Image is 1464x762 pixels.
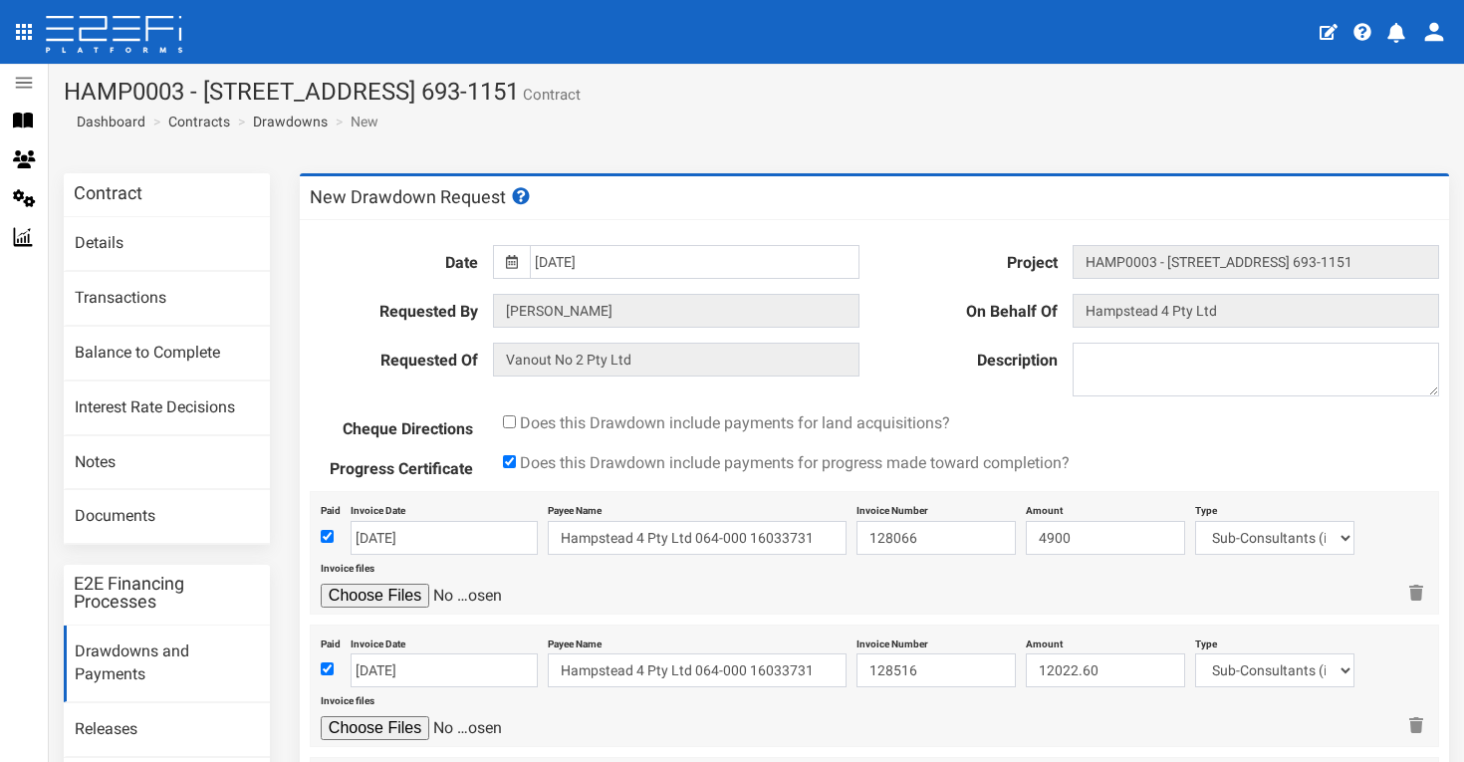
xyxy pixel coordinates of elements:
a: Drawdowns and Payments [64,626,270,702]
label: Date [310,245,493,275]
input: Enter Payee Name [548,521,847,555]
input: Enter Invoice Amount [1026,653,1185,687]
a: Balance to Complete [64,327,270,381]
label: Type [1195,631,1217,651]
a: Transactions [64,272,270,326]
a: Dashboard [69,112,145,131]
a: Drawdowns [253,112,328,131]
label: Invoice Number [856,631,928,651]
label: Paid [321,497,341,518]
h3: E2E Financing Processes [74,575,260,611]
label: Invoice files [321,555,374,576]
small: Contract [519,88,581,103]
label: Project [889,245,1073,275]
label: Invoice Number [856,497,928,518]
input: Enter Invoice Number. [856,521,1016,555]
input: Enter Invoice Amount [1026,521,1185,555]
label: Progress Certificate [295,451,488,481]
h3: New Drawdown Request [310,187,533,206]
label: Cheque Directions [295,411,488,441]
label: Requested Of [310,343,493,373]
label: Paid [321,631,341,651]
label: On Behalf Of [889,294,1073,324]
h1: HAMP0003 - [STREET_ADDRESS] 693-1151 [64,79,1449,105]
span: Does this Drawdown include payments for progress made toward completion? [520,453,1070,472]
label: Payee Name [548,631,602,651]
a: Releases [64,703,270,757]
label: Invoice Date [351,497,405,518]
span: Does this Drawdown include payments for land acquisitions? [520,413,950,432]
a: Contracts [168,112,230,131]
label: Invoice files [321,687,374,708]
label: Amount [1026,631,1063,651]
label: Invoice Date [351,631,405,651]
input: Lender Entity [493,343,859,377]
input: Contract Name [1073,245,1439,279]
label: Requested By [310,294,493,324]
a: Interest Rate Decisions [64,381,270,435]
input: Borrower Entity [1073,294,1439,328]
input: Enter Payee Name [548,653,847,687]
label: Amount [1026,497,1063,518]
label: Type [1195,497,1217,518]
label: Payee Name [548,497,602,518]
li: New [331,112,378,131]
span: Dashboard [69,114,145,129]
h3: Contract [74,184,142,202]
label: Description [889,343,1073,373]
a: Details [64,217,270,271]
input: Requested By [493,294,859,328]
a: Notes [64,436,270,490]
input: Enter Invoice Number. [856,653,1016,687]
a: Documents [64,490,270,544]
